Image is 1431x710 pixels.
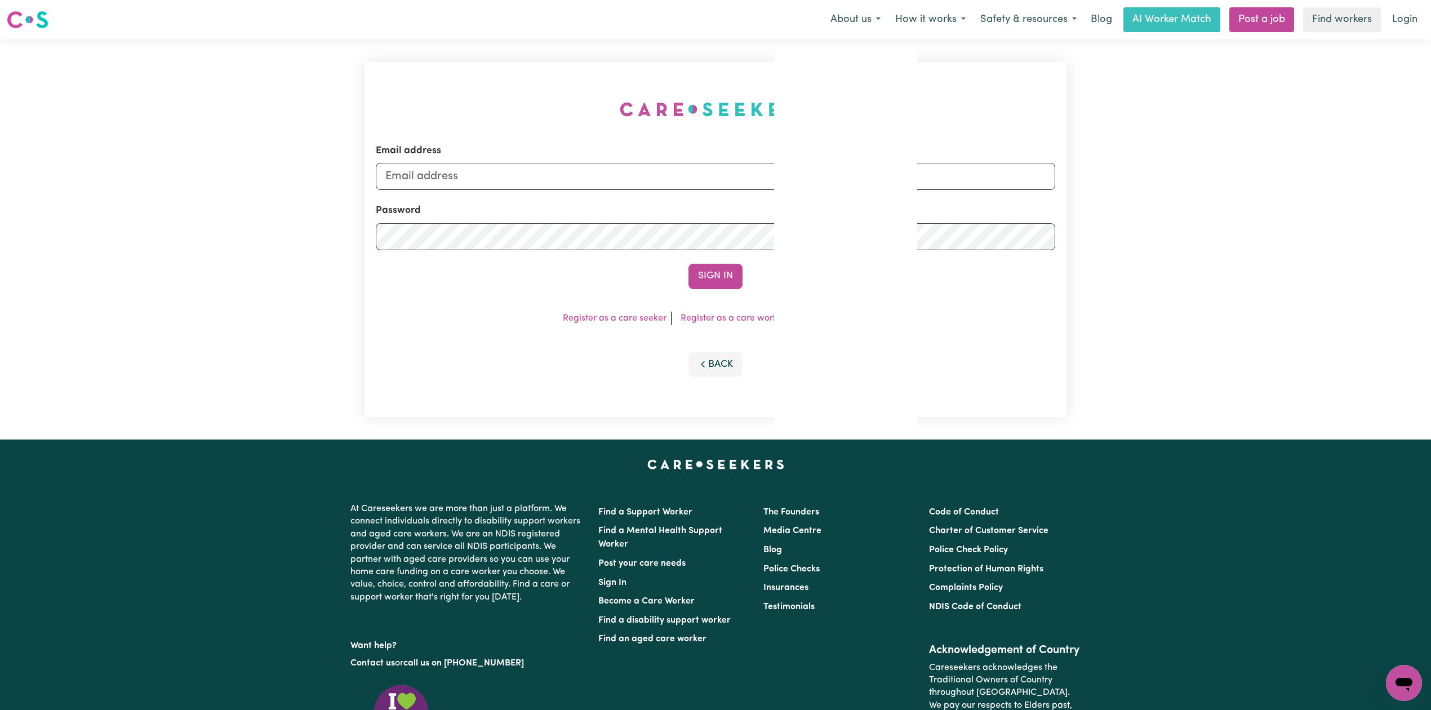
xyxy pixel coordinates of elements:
button: Sign In [688,264,743,289]
a: Login [1385,7,1424,32]
a: Complaints Policy [929,583,1003,592]
a: Find a disability support worker [598,616,731,625]
p: At Careseekers we are more than just a platform. We connect individuals directly to disability su... [350,498,585,608]
a: AI Worker Match [1123,7,1220,32]
a: Register as a care seeker [563,314,666,323]
a: Code of Conduct [929,508,999,517]
a: The Founders [763,508,819,517]
a: Find workers [1303,7,1381,32]
label: Email address [376,144,441,158]
p: or [350,653,585,674]
a: Careseekers home page [647,460,784,469]
a: Careseekers logo [7,7,48,33]
a: Police Check Policy [929,545,1008,554]
img: Careseekers logo [7,10,48,30]
a: Find a Support Worker [598,508,692,517]
a: Find a Mental Health Support Worker [598,526,722,549]
button: Back [688,352,743,377]
button: About us [823,8,888,32]
a: Forgot password [800,314,869,323]
a: Police Checks [763,565,820,574]
label: Password [376,203,421,218]
button: Safety & resources [973,8,1084,32]
a: Charter of Customer Service [929,526,1048,535]
a: Post your care needs [598,559,686,568]
a: Contact us [350,659,395,668]
a: Sign In [598,578,626,587]
a: Protection of Human Rights [929,565,1043,574]
button: How it works [888,8,973,32]
a: Insurances [763,583,808,592]
a: Find an aged care worker [598,634,706,644]
iframe: Button to launch messaging window [1386,665,1422,701]
a: Post a job [1229,7,1294,32]
input: Email address [376,163,1055,190]
a: Register as a care worker [681,314,786,323]
a: Blog [763,545,782,554]
a: Blog [1084,7,1119,32]
a: NDIS Code of Conduct [929,602,1021,611]
a: Media Centre [763,526,821,535]
a: Testimonials [763,602,815,611]
h2: Acknowledgement of Country [929,644,1081,657]
a: call us on [PHONE_NUMBER] [403,659,524,668]
p: Want help? [350,635,585,652]
a: Become a Care Worker [598,597,695,606]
